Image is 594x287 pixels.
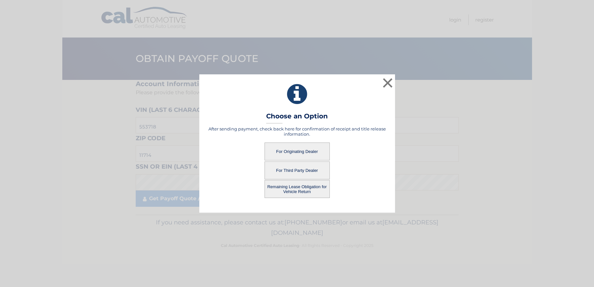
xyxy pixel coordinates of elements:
[265,180,330,198] button: Remaining Lease Obligation for Vehicle Return
[381,76,394,89] button: ×
[266,112,328,124] h3: Choose an Option
[207,126,387,137] h5: After sending payment, check back here for confirmation of receipt and title release information.
[265,161,330,179] button: For Third Party Dealer
[265,143,330,160] button: For Originating Dealer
